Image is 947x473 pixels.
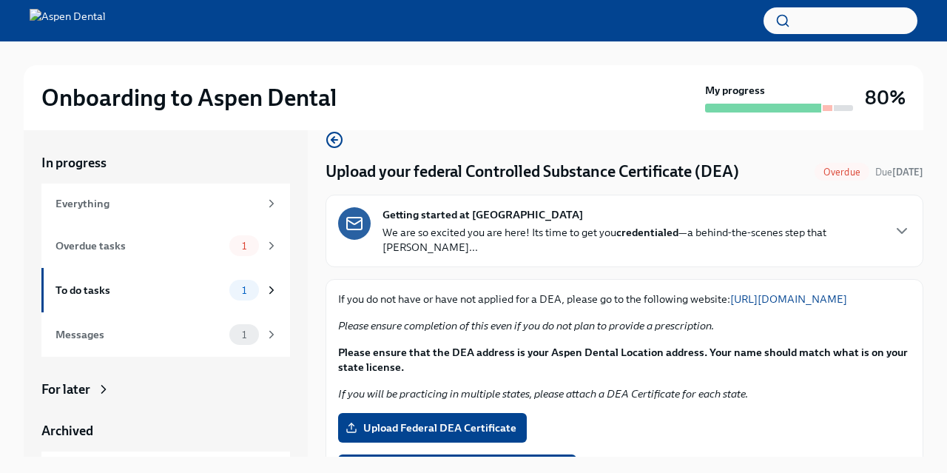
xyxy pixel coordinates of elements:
[55,282,223,298] div: To do tasks
[616,226,678,239] strong: credentialed
[55,195,259,212] div: Everything
[41,83,337,113] h2: Onboarding to Aspen Dental
[41,154,290,172] a: In progress
[233,329,255,341] span: 1
[41,380,290,398] a: For later
[41,312,290,357] a: Messages1
[865,84,906,111] h3: 80%
[41,380,90,398] div: For later
[41,422,290,440] a: Archived
[348,420,516,435] span: Upload Federal DEA Certificate
[705,83,765,98] strong: My progress
[382,207,583,222] strong: Getting started at [GEOGRAPHIC_DATA]
[55,326,223,343] div: Messages
[233,285,255,296] span: 1
[41,224,290,268] a: Overdue tasks1
[382,225,881,255] p: We are so excited you are here! Its time to get you —a behind-the-scenes step that [PERSON_NAME]...
[338,292,911,306] p: If you do not have or have not applied for a DEA, please go to the following website:
[875,167,923,178] span: Due
[815,167,869,178] span: Overdue
[233,241,255,252] span: 1
[326,161,739,183] h4: Upload your federal Controlled Substance Certificate (DEA)
[41,268,290,312] a: To do tasks1
[338,346,908,374] strong: Please ensure that the DEA address is your Aspen Dental Location address. Your name should match ...
[730,292,847,306] a: [URL][DOMAIN_NAME]
[30,9,106,33] img: Aspen Dental
[338,413,527,443] label: Upload Federal DEA Certificate
[55,238,223,254] div: Overdue tasks
[875,165,923,179] span: June 30th, 2025 10:00
[338,387,748,400] em: If you will be practicing in multiple states, please attach a DEA Certificate for each state.
[41,184,290,224] a: Everything
[338,319,714,332] em: Please ensure completion of this even if you do not plan to provide a prescription.
[892,167,923,178] strong: [DATE]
